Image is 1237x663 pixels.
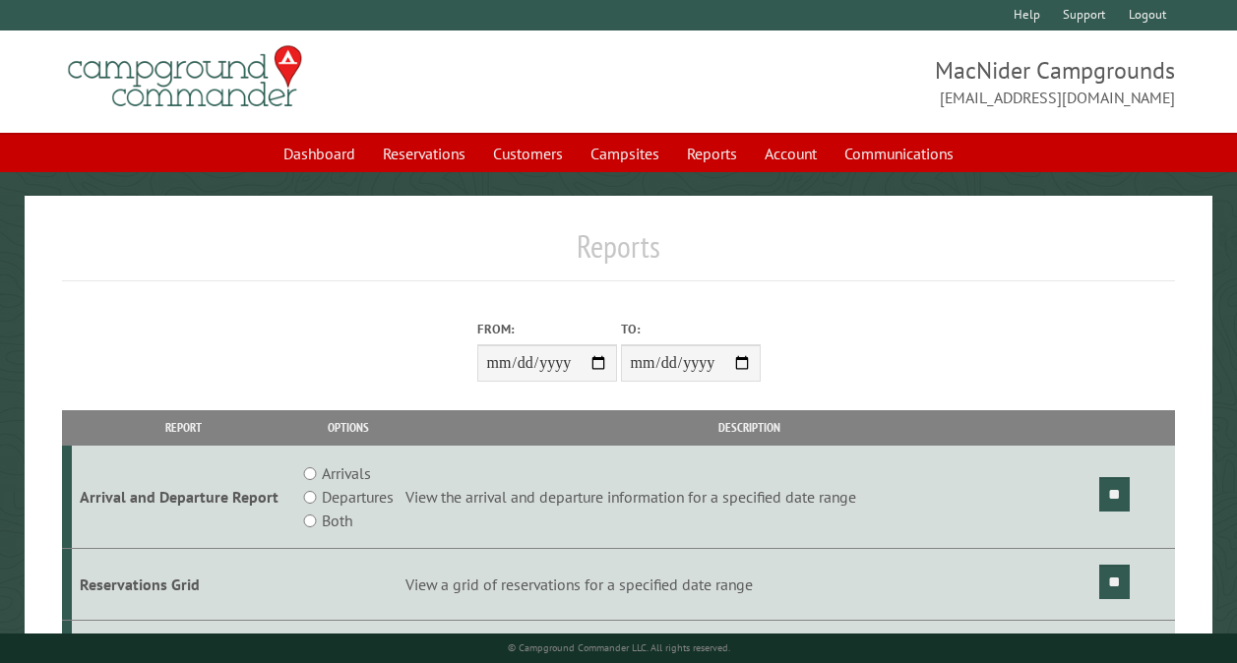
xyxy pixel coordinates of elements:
label: To: [621,320,761,338]
h1: Reports [62,227,1175,281]
img: Campground Commander [62,38,308,115]
td: View the arrival and departure information for a specified date range [402,446,1096,549]
th: Options [294,410,402,445]
a: Customers [481,135,575,172]
label: From: [477,320,617,338]
label: Departures [322,485,394,509]
td: Arrival and Departure Report [72,446,295,549]
a: Campsites [579,135,671,172]
td: Reservations Grid [72,549,295,621]
td: View a grid of reservations for a specified date range [402,549,1096,621]
small: © Campground Commander LLC. All rights reserved. [508,641,730,654]
th: Description [402,410,1096,445]
a: Reservations [371,135,477,172]
span: MacNider Campgrounds [EMAIL_ADDRESS][DOMAIN_NAME] [619,54,1176,109]
label: Arrivals [322,461,371,485]
th: Report [72,410,295,445]
a: Reports [675,135,749,172]
a: Communications [833,135,965,172]
a: Dashboard [272,135,367,172]
a: Account [753,135,829,172]
label: Both [322,509,352,532]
